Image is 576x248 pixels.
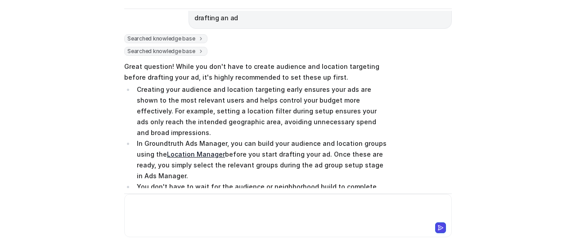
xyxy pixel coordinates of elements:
[134,84,387,138] li: Creating your audience and location targeting early ensures your ads are shown to the most releva...
[134,181,387,225] li: You don't have to wait for the audience or neighborhood build to complete before proceeding with ...
[124,61,387,83] p: Great question! While you don't have to create audience and location targeting before drafting yo...
[124,47,207,56] span: Searched knowledge base
[134,138,387,181] li: In Groundtruth Ads Manager, you can build your audience and location groups using the before you ...
[124,34,207,43] span: Searched knowledge base
[194,2,446,23] p: Please advise if the audience and location targeting should be created prior to drafting an ad
[167,150,225,158] a: Location Manager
